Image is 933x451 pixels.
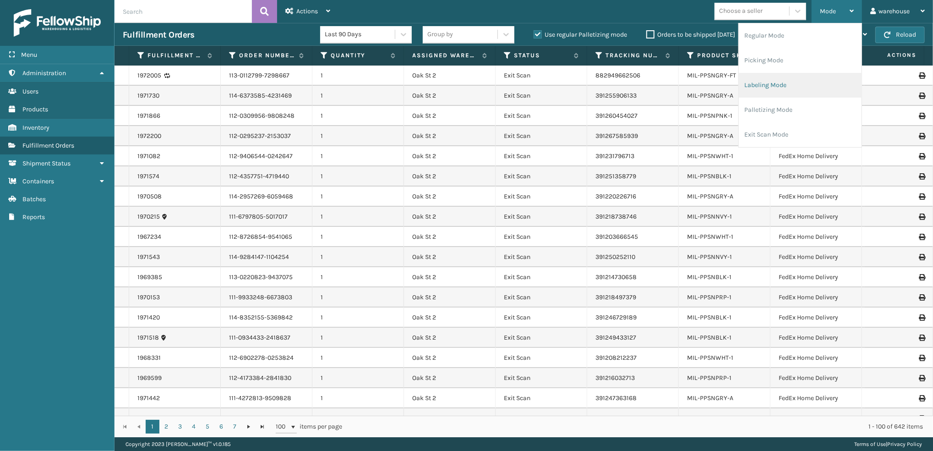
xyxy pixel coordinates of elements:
td: 112-0309956-9808248 [221,106,312,126]
td: 1 [312,187,404,207]
a: 1972200 [137,132,161,141]
td: 1 [312,126,404,146]
td: 1 [312,227,404,247]
div: Last 90 Days [325,30,396,39]
td: FedEx Home Delivery [770,388,862,408]
a: Go to the next page [242,420,256,434]
a: 7 [228,420,242,434]
p: Copyright 2023 [PERSON_NAME]™ v 1.0.185 [125,437,231,451]
span: Fulfillment Orders [22,142,74,149]
a: 4 [187,420,201,434]
td: Oak St 2 [404,146,496,166]
a: Privacy Policy [887,441,922,447]
span: Administration [22,69,66,77]
span: Menu [21,51,37,59]
a: MIL-PPSNWHT-1 [687,233,733,241]
td: 1 [312,348,404,368]
a: Go to the last page [256,420,269,434]
a: 1971730 [137,91,159,100]
a: 391246729189 [595,313,637,321]
a: MIL-PPSNNVY-1 [687,414,732,422]
td: 114-6373585-4231469 [221,86,312,106]
a: 1967234 [137,232,161,242]
td: Oak St 2 [404,86,496,106]
td: 114-8352155-5369842 [221,308,312,328]
span: Shipment Status [22,159,71,167]
a: 3 [173,420,187,434]
a: MIL-PPSNPRP-1 [687,293,731,301]
label: Assigned Warehouse [412,51,478,60]
i: Print Label [919,133,924,139]
i: Print Label [919,173,924,180]
td: Oak St 2 [404,187,496,207]
td: Exit Scan [496,187,587,207]
a: 1971518 [137,333,159,342]
a: 1971866 [137,111,160,121]
span: 100 [276,422,289,431]
a: 391220226716 [595,192,636,200]
a: MIL-PPSNBLK-1 [687,273,731,281]
a: 391203666545 [595,233,638,241]
td: Oak St 2 [404,227,496,247]
td: Oak St 2 [404,388,496,408]
td: Oak St 2 [404,267,496,287]
label: Tracking Number [606,51,661,60]
td: 112-4173384-2841830 [221,368,312,388]
td: FedEx Home Delivery [770,408,862,429]
td: Exit Scan [496,146,587,166]
td: Exit Scan [496,106,587,126]
h3: Fulfillment Orders [123,29,194,40]
label: Order Number [239,51,295,60]
a: 391255906133 [595,92,637,99]
li: Exit Scan Mode [739,122,862,147]
div: Choose a seller [719,6,763,16]
td: FedEx Home Delivery [770,187,862,207]
td: 1 [312,388,404,408]
a: 882949662506 [595,71,640,79]
td: 1 [312,267,404,287]
td: 112-0295237-2153037 [221,126,312,146]
label: Quantity [331,51,386,60]
a: MIL-PPSNBLK-1 [687,334,731,341]
td: 1 [312,408,404,429]
i: Print Label [919,274,924,280]
td: Exit Scan [496,207,587,227]
td: 112-0831454-8236228 [221,408,312,429]
label: Status [514,51,569,60]
td: Oak St 2 [404,166,496,187]
td: FedEx Home Delivery [770,247,862,267]
td: Oak St 2 [404,207,496,227]
a: MIL-PPSNWHT-1 [687,354,733,362]
i: Print Label [919,72,924,79]
td: Oak St 2 [404,126,496,146]
td: FedEx Home Delivery [770,267,862,287]
td: FedEx Home Delivery [770,287,862,308]
td: 112-6902278-0253824 [221,348,312,368]
a: 5 [201,420,214,434]
td: 114-2957269-6059468 [221,187,312,207]
i: Print Label [919,395,924,401]
span: items per page [276,420,343,434]
td: Exit Scan [496,287,587,308]
i: Print Label [919,335,924,341]
td: Exit Scan [496,328,587,348]
i: Print Label [919,193,924,200]
td: 111-6797805-5017017 [221,207,312,227]
i: Print Label [919,234,924,240]
a: MIL-PPSNNVY-1 [687,213,732,220]
td: 1 [312,328,404,348]
td: FedEx Home Delivery [770,166,862,187]
a: 391216032713 [595,374,635,382]
td: 1 [312,86,404,106]
i: Print Label [919,214,924,220]
a: 391213118069 [595,414,634,422]
span: Actions [858,48,922,63]
a: 1971442 [137,394,160,403]
a: 391251358779 [595,172,636,180]
td: Exit Scan [496,126,587,146]
td: 1 [312,207,404,227]
td: Exit Scan [496,308,587,328]
img: logo [14,9,101,37]
i: Print Label [919,415,924,422]
span: Users [22,88,38,95]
